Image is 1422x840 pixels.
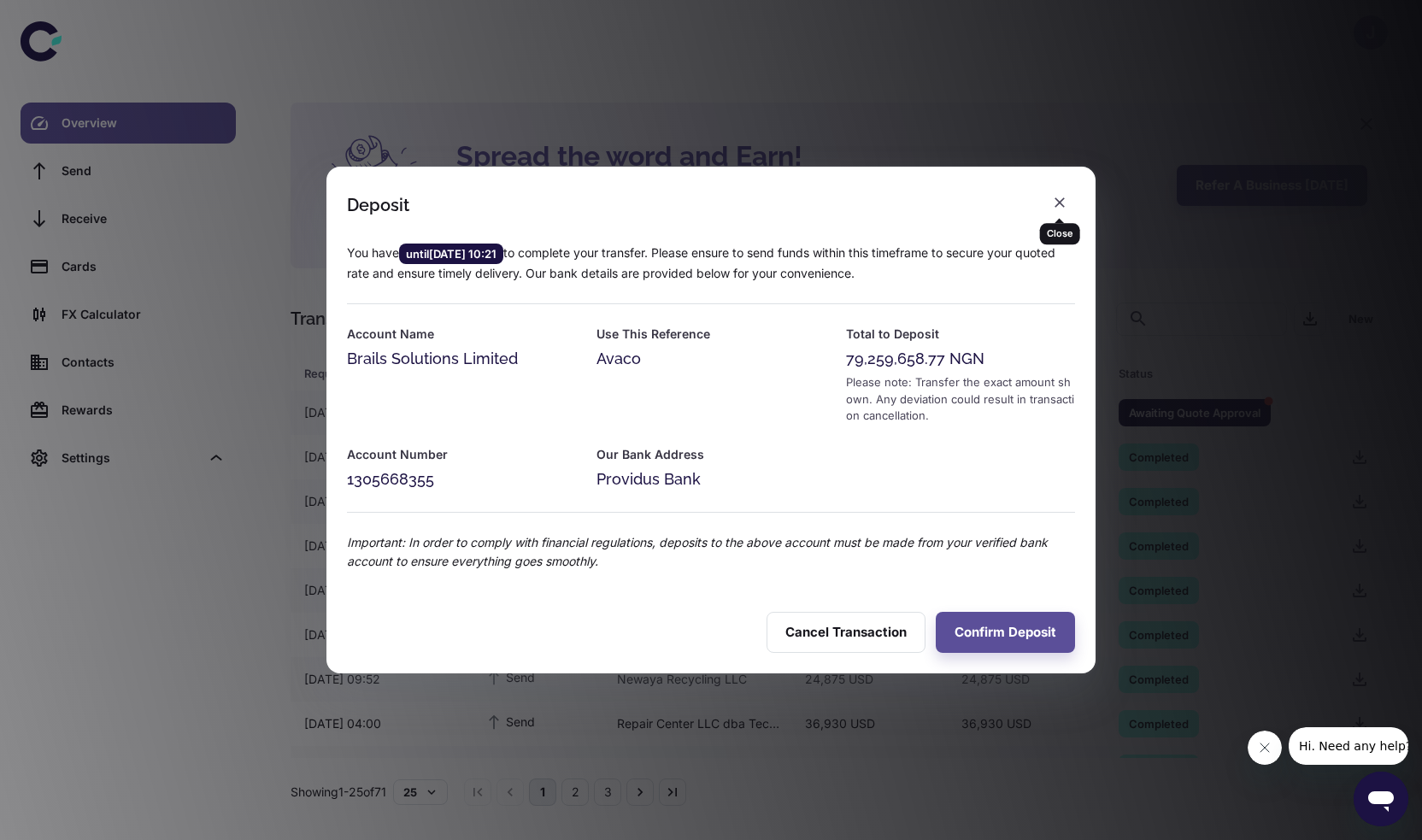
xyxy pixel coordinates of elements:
[767,612,925,653] button: Cancel Transaction
[596,445,826,464] h6: Our Bank Address
[347,325,576,344] h6: Account Name
[846,325,1075,344] h6: Total to Deposit
[347,533,1075,571] p: Important: In order to comply with financial regulations, deposits to the above account must be m...
[596,347,826,371] div: Avaco
[1289,727,1408,765] iframe: Message from company
[347,195,409,215] div: Deposit
[846,374,1075,425] div: Please note: Transfer the exact amount shown. Any deviation could result in transaction cancellat...
[347,347,576,371] div: Brails Solutions Limited
[347,244,1075,283] p: You have to complete your transfer. Please ensure to send funds within this timeframe to secure y...
[936,612,1075,653] button: Confirm Deposit
[1040,223,1080,244] div: Close
[10,12,123,26] span: Hi. Need any help?
[596,467,826,491] div: Providus Bank
[347,445,576,464] h6: Account Number
[1354,772,1408,826] iframe: Button to launch messaging window
[347,467,576,491] div: 1305668355
[596,325,826,344] h6: Use This Reference
[1248,731,1282,765] iframe: Close message
[846,347,1075,371] div: 79,259,658.77 NGN
[399,245,503,262] span: until [DATE] 10:21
